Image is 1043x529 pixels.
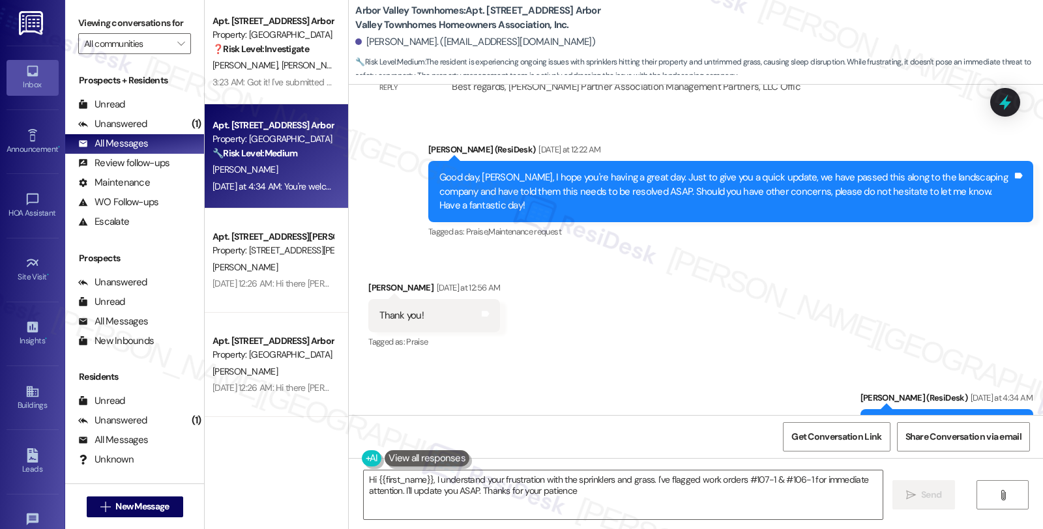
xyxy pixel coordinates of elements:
[7,188,59,223] a: HOA Assistant
[213,334,333,348] div: Apt. [STREET_ADDRESS] Arbor Valley Homeowners Association, Inc.
[78,137,148,150] div: All Messages
[428,222,1033,241] div: Tagged as:
[905,430,1021,444] span: Share Conversation via email
[897,422,1030,451] button: Share Conversation via email
[213,43,309,55] strong: ❓ Risk Level: Investigate
[213,365,278,377] span: [PERSON_NAME]
[355,4,616,32] b: Arbor Valley Townhomes: Apt. [STREET_ADDRESS] Arbor Valley Townhomes Homeowners Association, Inc.
[78,98,125,111] div: Unread
[188,114,205,134] div: (1)
[47,270,49,279] span: •
[115,500,169,513] span: New Message
[906,490,916,500] i: 
[860,391,1034,409] div: [PERSON_NAME] (ResiDesk)
[406,336,428,347] span: Praise
[78,215,129,229] div: Escalate
[78,176,150,190] div: Maintenance
[7,316,59,351] a: Insights •
[892,480,956,509] button: Send
[921,488,941,502] span: Send
[78,433,148,447] div: All Messages
[58,143,60,152] span: •
[65,370,204,384] div: Residents
[78,315,148,328] div: All Messages
[7,380,59,416] a: Buildings
[368,332,500,351] div: Tagged as:
[213,147,297,159] strong: 🔧 Risk Level: Medium
[78,453,134,466] div: Unknown
[439,171,1012,212] div: Good day, [PERSON_NAME], I hope you're having a great day. Just to give you a quick update, we ha...
[998,490,1008,500] i: 
[282,59,347,71] span: [PERSON_NAME]
[188,410,205,431] div: (1)
[213,278,767,289] div: [DATE] 12:26 AM: Hi there [PERSON_NAME]! I just wanted to check in and ask if you are happy with ...
[78,117,147,131] div: Unanswered
[466,226,488,237] span: Praise ,
[213,119,333,132] div: Apt. [STREET_ADDRESS] Arbor Valley Townhomes Homeowners Association, Inc.
[213,14,333,28] div: Apt. [STREET_ADDRESS] Arbor Valley Townhomes Homeowners Association, Inc.
[78,334,154,348] div: New Inbounds
[84,33,170,54] input: All communities
[45,334,47,343] span: •
[7,444,59,479] a: Leads
[364,470,883,519] textarea: Hi {{first_name}}, I understand your frustration with the sprinklers and grass. I've flagged work...
[213,230,333,244] div: Apt. [STREET_ADDRESS][PERSON_NAME] 2, 1 [STREET_ADDRESS][PERSON_NAME] Townhouse Corporation
[488,226,561,237] span: Maintenance request
[65,251,204,265] div: Prospects
[213,382,767,393] div: [DATE] 12:26 AM: Hi there [PERSON_NAME]! I just wanted to check in and ask if you are happy with ...
[379,309,424,322] div: Thank you!
[213,261,278,273] span: [PERSON_NAME]
[213,132,333,146] div: Property: [GEOGRAPHIC_DATA]
[78,414,147,427] div: Unanswered
[78,394,125,408] div: Unread
[7,60,59,95] a: Inbox
[78,156,169,170] div: Review follow-ups
[967,391,1033,405] div: [DATE] at 4:34 AM
[177,38,184,49] i: 
[19,11,46,35] img: ResiDesk Logo
[213,244,333,257] div: Property: [STREET_ADDRESS][PERSON_NAME]
[368,281,500,299] div: [PERSON_NAME]
[355,57,424,67] strong: 🔧 Risk Level: Medium
[433,281,500,294] div: [DATE] at 12:56 AM
[213,180,414,192] div: [DATE] at 4:34 AM: You're welcome, [PERSON_NAME]!
[535,143,600,156] div: [DATE] at 12:22 AM
[100,502,110,512] i: 
[78,195,158,209] div: WO Follow-ups
[213,28,333,42] div: Property: [GEOGRAPHIC_DATA]
[213,59,282,71] span: [PERSON_NAME]
[355,35,595,49] div: [PERSON_NAME]. ([EMAIL_ADDRESS][DOMAIN_NAME])
[213,348,333,362] div: Property: [GEOGRAPHIC_DATA]
[428,143,1033,161] div: [PERSON_NAME] (ResiDesk)
[7,252,59,287] a: Site Visit •
[78,295,125,309] div: Unread
[783,422,890,451] button: Get Conversation Link
[213,164,278,175] span: [PERSON_NAME]
[65,74,204,87] div: Prospects + Residents
[78,276,147,289] div: Unanswered
[87,496,183,517] button: New Message
[355,55,1043,83] span: : The resident is experiencing ongoing issues with sprinklers hitting their property and untrimme...
[452,52,946,93] div: ResiDesk escalation reply -> Please handle. I have passed this along to the landscaping company a...
[78,13,191,33] label: Viewing conversations for
[791,430,881,444] span: Get Conversation Link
